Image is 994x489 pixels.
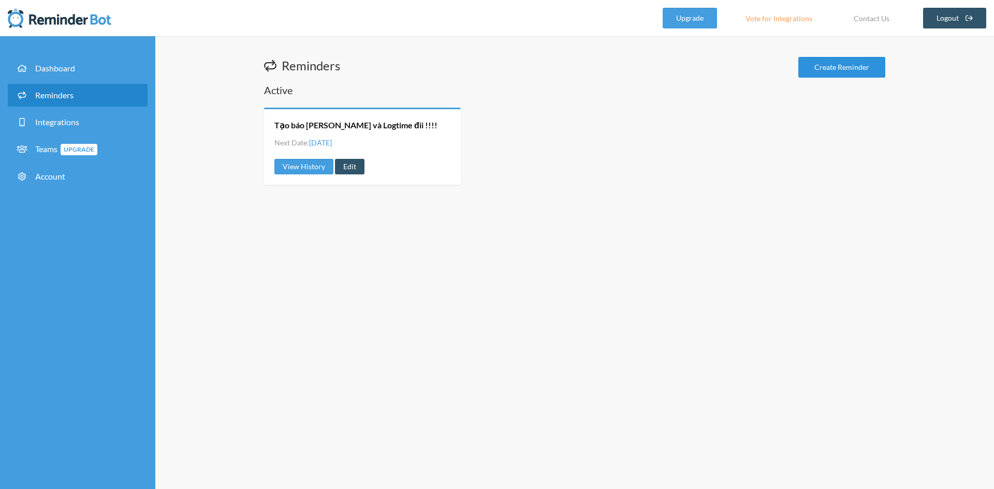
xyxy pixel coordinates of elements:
a: Upgrade [663,8,717,28]
a: Tạo báo [PERSON_NAME] và Logtime đii !!!! [274,120,437,131]
span: Upgrade [61,144,97,155]
a: Contact Us [841,8,902,28]
a: Edit [335,159,364,174]
span: Integrations [35,117,79,127]
a: Logout [923,8,987,28]
a: Vote for Integrations [733,8,825,28]
h1: Reminders [264,57,340,75]
li: Next Date: [274,137,332,148]
span: Account [35,171,65,181]
a: Reminders [8,84,148,107]
a: TeamsUpgrade [8,138,148,161]
span: Reminders [35,90,74,100]
a: Account [8,165,148,188]
a: Create Reminder [798,57,885,78]
a: Integrations [8,111,148,134]
span: Dashboard [35,63,75,73]
span: Teams [35,144,97,154]
a: Dashboard [8,57,148,80]
span: [DATE] [309,138,332,147]
img: Reminder Bot [8,8,111,28]
h2: Active [264,83,885,97]
a: View History [274,159,333,174]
